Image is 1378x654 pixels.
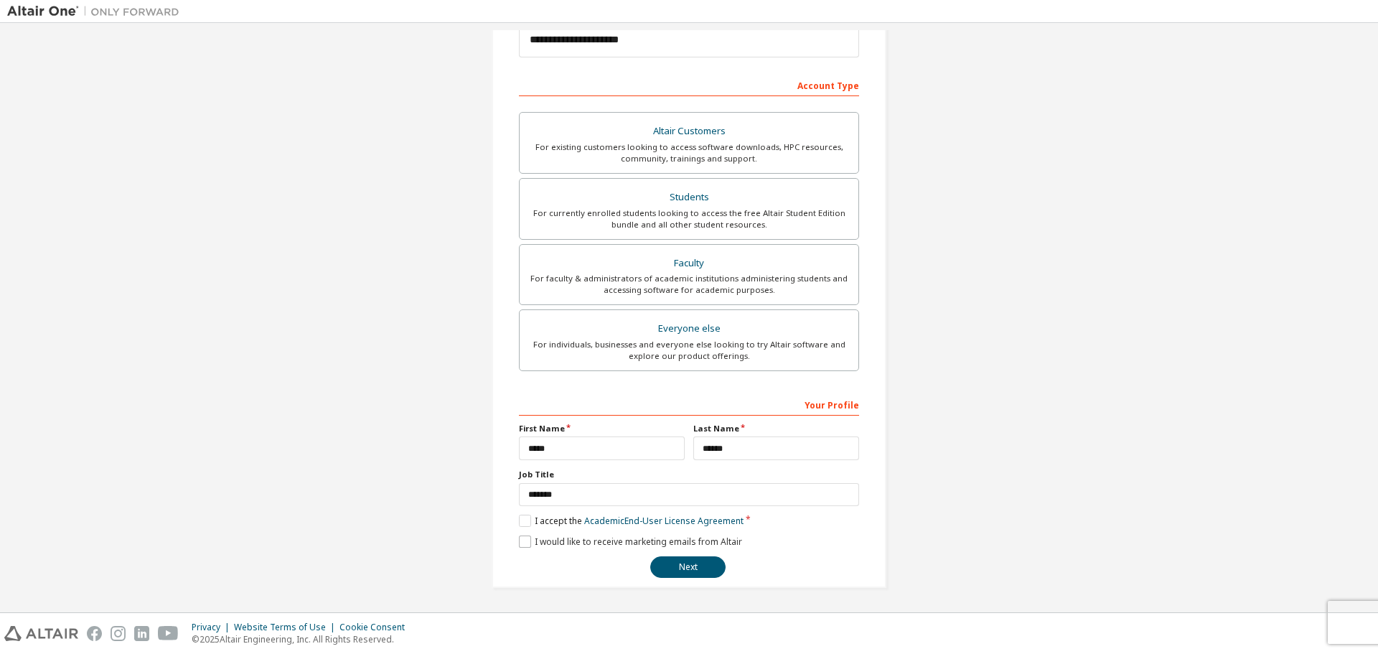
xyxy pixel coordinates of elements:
[584,515,744,527] a: Academic End-User License Agreement
[693,423,859,434] label: Last Name
[519,423,685,434] label: First Name
[528,253,850,274] div: Faculty
[528,207,850,230] div: For currently enrolled students looking to access the free Altair Student Edition bundle and all ...
[528,319,850,339] div: Everyone else
[234,622,339,633] div: Website Terms of Use
[339,622,413,633] div: Cookie Consent
[519,393,859,416] div: Your Profile
[528,187,850,207] div: Students
[650,556,726,578] button: Next
[134,626,149,641] img: linkedin.svg
[87,626,102,641] img: facebook.svg
[528,121,850,141] div: Altair Customers
[528,339,850,362] div: For individuals, businesses and everyone else looking to try Altair software and explore our prod...
[7,4,187,19] img: Altair One
[528,273,850,296] div: For faculty & administrators of academic institutions administering students and accessing softwa...
[111,626,126,641] img: instagram.svg
[528,141,850,164] div: For existing customers looking to access software downloads, HPC resources, community, trainings ...
[519,536,742,548] label: I would like to receive marketing emails from Altair
[4,626,78,641] img: altair_logo.svg
[519,469,859,480] label: Job Title
[158,626,179,641] img: youtube.svg
[519,73,859,96] div: Account Type
[192,622,234,633] div: Privacy
[192,633,413,645] p: © 2025 Altair Engineering, Inc. All Rights Reserved.
[519,515,744,527] label: I accept the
